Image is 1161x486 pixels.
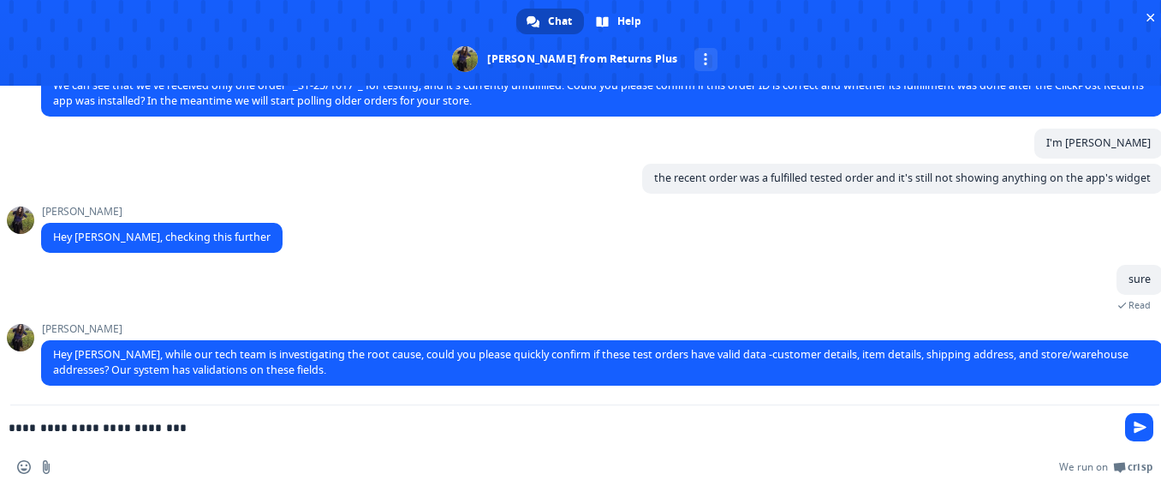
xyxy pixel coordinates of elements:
textarea: Compose your message... [9,420,1106,435]
span: Chat [548,9,572,34]
span: Hey [PERSON_NAME], checking this further [53,230,271,244]
div: Help [586,9,653,34]
span: Send a file [39,460,53,474]
span: [PERSON_NAME] [41,206,283,218]
span: We can see that we’ve received only one order "_ST-25/1017"_ for testing, and it’s currently unfu... [53,78,1144,108]
span: the recent order was a fulfilled tested order and it's still not showing anything on the app's wi... [654,171,1151,185]
span: Close chat [1141,9,1159,27]
div: More channels [694,48,717,71]
span: sure [1128,272,1151,286]
span: Insert an emoji [17,460,31,474]
span: Read [1128,299,1151,311]
span: Send [1125,413,1153,441]
a: We run onCrisp [1059,460,1152,474]
span: Crisp [1128,460,1152,474]
span: Hey [PERSON_NAME], while our tech team is investigating the root cause, could you please quickly ... [53,347,1128,377]
span: I'm [PERSON_NAME] [1046,135,1151,150]
div: Chat [516,9,584,34]
span: We run on [1059,460,1108,474]
span: Help [617,9,641,34]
